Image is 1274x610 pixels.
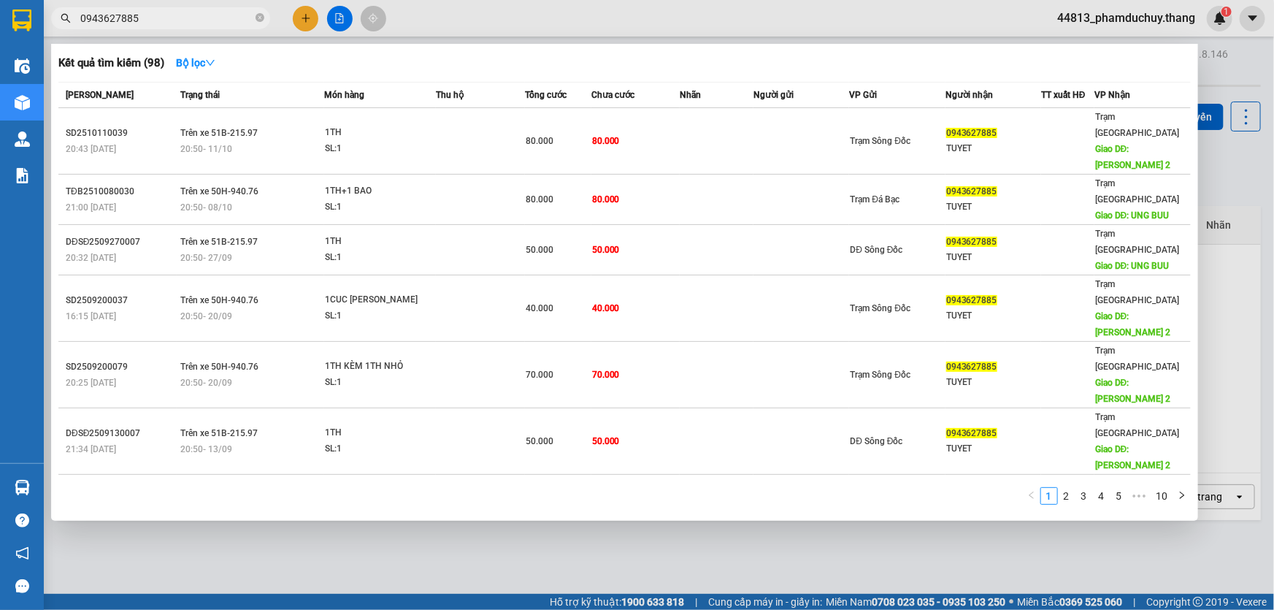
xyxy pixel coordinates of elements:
div: DĐSĐ2509130007 [66,426,176,441]
div: 1CUC [PERSON_NAME] [325,292,434,308]
span: Trạm Sông Đốc [850,370,910,380]
span: left [1027,491,1036,500]
span: Người nhận [945,90,993,100]
span: Trạm [GEOGRAPHIC_DATA] [1095,346,1179,372]
span: Trạng thái [180,90,220,100]
span: close-circle [256,13,264,22]
button: left [1023,487,1040,505]
span: 50.000 [526,245,553,255]
span: 50.000 [592,245,620,255]
div: SL: 1 [325,441,434,457]
a: 1 [1041,488,1057,504]
span: 80.000 [526,136,553,146]
span: 0943627885 [946,428,997,438]
span: Trên xe 51B-215.97 [180,428,258,438]
span: Người gửi [753,90,794,100]
span: Tổng cước [525,90,567,100]
span: Giao DĐ: [PERSON_NAME] 2 [1095,444,1170,470]
span: 20:50 - 20/09 [180,378,232,388]
span: [PERSON_NAME] [66,90,134,100]
span: 0943627885 [946,237,997,247]
div: TUYET [946,308,1040,324]
span: Giao DĐ: [PERSON_NAME] 2 [1095,378,1170,404]
div: SD2510110039 [66,126,176,141]
li: 3 [1075,487,1093,505]
span: DĐ Sông Đốc [850,436,902,446]
span: ••• [1128,487,1151,505]
button: Bộ lọcdown [164,51,227,75]
span: 70.000 [592,370,620,380]
span: Trạm [GEOGRAPHIC_DATA] [1095,279,1179,305]
div: SL: 1 [325,250,434,266]
span: Chưa cước [591,90,634,100]
span: 50.000 [592,436,620,446]
span: question-circle [15,514,29,527]
span: 16:15 [DATE] [66,311,116,321]
span: 80.000 [592,136,620,146]
span: Trạm Sông Đốc [850,303,910,313]
span: Món hàng [324,90,364,100]
span: 20:50 - 11/10 [180,144,232,154]
span: Trạm [GEOGRAPHIC_DATA] [1095,229,1179,255]
span: 20:50 - 13/09 [180,444,232,454]
li: 1 [1040,487,1058,505]
span: DĐ Sông Đốc [850,245,902,255]
span: 20:50 - 08/10 [180,202,232,213]
span: Giao DĐ: UNG BUU [1095,210,1170,221]
div: 1TH [325,234,434,250]
li: 5 [1110,487,1128,505]
li: Next 5 Pages [1128,487,1151,505]
span: 50.000 [526,436,553,446]
span: 40.000 [526,303,553,313]
span: Trạm [GEOGRAPHIC_DATA] [1095,412,1179,438]
div: SL: 1 [325,308,434,324]
span: 0943627885 [946,128,997,138]
span: Trên xe 51B-215.97 [180,128,258,138]
a: 4 [1094,488,1110,504]
img: logo-vxr [12,9,31,31]
img: warehouse-icon [15,58,30,74]
a: 10 [1152,488,1173,504]
span: Trên xe 50H-940.76 [180,295,258,305]
span: 20:43 [DATE] [66,144,116,154]
span: 0943627885 [946,362,997,372]
span: Trên xe 51B-215.97 [180,237,258,247]
span: 40.000 [592,303,620,313]
a: 2 [1059,488,1075,504]
span: message [15,579,29,593]
span: notification [15,546,29,560]
span: 80.000 [526,194,553,205]
span: Trạm Đá Bạc [850,194,899,205]
img: warehouse-icon [15,95,30,110]
img: warehouse-icon [15,131,30,147]
span: VP Gửi [849,90,877,100]
li: 2 [1058,487,1075,505]
span: Trên xe 50H-940.76 [180,362,258,372]
li: Next Page [1173,487,1191,505]
span: Giao DĐ: UNG BUU [1095,261,1170,271]
input: Tìm tên, số ĐT hoặc mã đơn [80,10,253,26]
div: SL: 1 [325,375,434,391]
span: 80.000 [592,194,620,205]
span: 20:25 [DATE] [66,378,116,388]
span: VP Nhận [1094,90,1130,100]
span: 21:34 [DATE] [66,444,116,454]
span: Thu hộ [436,90,464,100]
div: SL: 1 [325,199,434,216]
img: warehouse-icon [15,480,30,495]
button: right [1173,487,1191,505]
span: right [1178,491,1186,500]
span: Trạm Sông Đốc [850,136,910,146]
span: 70.000 [526,370,553,380]
a: 5 [1111,488,1127,504]
span: 20:32 [DATE] [66,253,116,263]
span: Trên xe 50H-940.76 [180,186,258,197]
div: 1TH KÈM 1TH NHỎ [325,359,434,375]
span: Giao DĐ: [PERSON_NAME] 2 [1095,144,1170,170]
div: 1TH+1 BAO [325,183,434,199]
div: SD2509200079 [66,359,176,375]
span: 20:50 - 27/09 [180,253,232,263]
span: Trạm [GEOGRAPHIC_DATA] [1095,178,1179,205]
span: 21:00 [DATE] [66,202,116,213]
div: TUYET [946,441,1040,457]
